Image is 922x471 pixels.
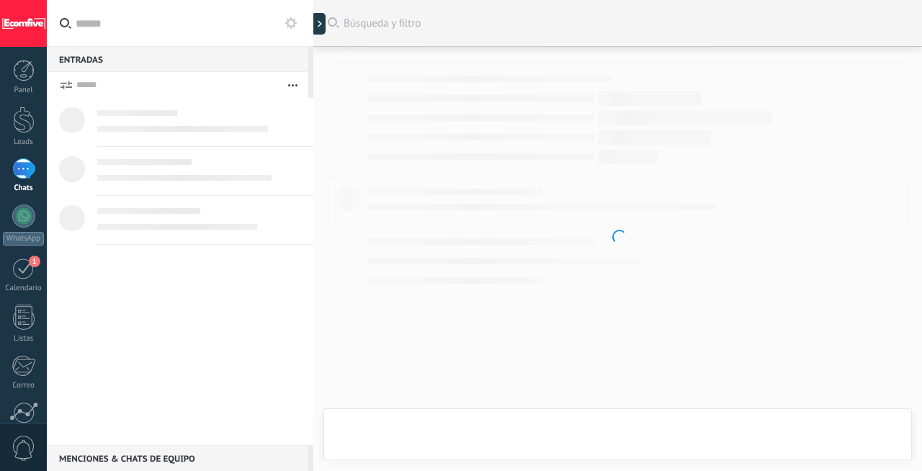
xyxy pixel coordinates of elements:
[3,138,45,147] div: Leads
[47,46,308,72] div: Entradas
[29,256,40,267] span: 1
[3,381,45,390] div: Correo
[3,232,44,246] div: WhatsApp
[3,184,45,193] div: Chats
[3,86,45,95] div: Panel
[47,445,308,471] div: Menciones & Chats de equipo
[344,17,908,30] span: Búsqueda y filtro
[3,334,45,344] div: Listas
[3,284,45,293] div: Calendario
[311,13,326,35] div: Mostrar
